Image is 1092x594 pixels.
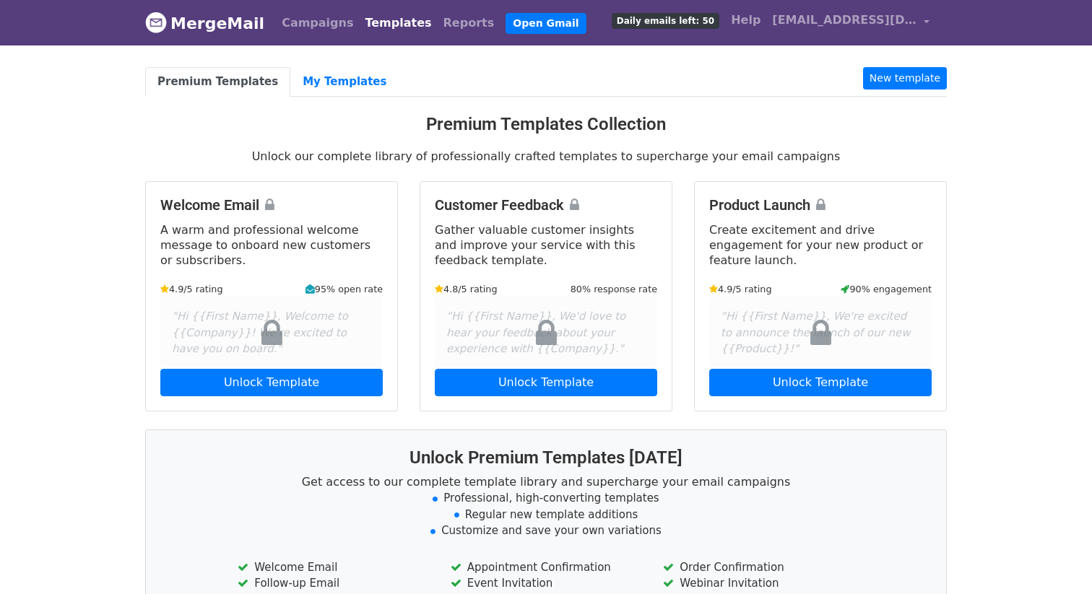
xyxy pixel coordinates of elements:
p: Create excitement and drive engagement for your new product or feature launch. [709,222,932,268]
a: Reports [438,9,500,38]
div: "Hi {{First Name}}, We'd love to hear your feedback about your experience with {{Company}}." [435,297,657,369]
li: Webinar Invitation [663,575,854,592]
h3: Premium Templates Collection [145,114,947,135]
h4: Product Launch [709,196,932,214]
li: Welcome Email [238,559,428,576]
span: Daily emails left: 50 [612,13,719,29]
a: Templates [359,9,437,38]
a: Daily emails left: 50 [606,6,725,35]
li: Professional, high-converting templates [163,490,929,507]
h4: Customer Feedback [435,196,657,214]
div: "Hi {{First Name}}, Welcome to {{Company}}! We're excited to have you on board." [160,297,383,369]
a: Premium Templates [145,67,290,97]
a: MergeMail [145,8,264,38]
small: 4.9/5 rating [709,282,772,296]
a: Open Gmail [506,13,586,34]
small: 80% response rate [571,282,657,296]
h3: Unlock Premium Templates [DATE] [163,447,929,468]
li: Appointment Confirmation [451,559,641,576]
a: Unlock Template [160,369,383,396]
li: Regular new template additions [163,507,929,523]
div: "Hi {{First Name}}, We're excited to announce the launch of our new {{Product}}!" [709,297,932,369]
small: 4.8/5 rating [435,282,498,296]
a: Unlock Template [709,369,932,396]
p: A warm and professional welcome message to onboard new customers or subscribers. [160,222,383,268]
li: Order Confirmation [663,559,854,576]
a: [EMAIL_ADDRESS][DOMAIN_NAME] [766,6,935,40]
small: 90% engagement [841,282,932,296]
h4: Welcome Email [160,196,383,214]
a: Campaigns [276,9,359,38]
span: [EMAIL_ADDRESS][DOMAIN_NAME] [772,12,916,29]
a: Help [725,6,766,35]
p: Gather valuable customer insights and improve your service with this feedback template. [435,222,657,268]
small: 95% open rate [305,282,383,296]
p: Get access to our complete template library and supercharge your email campaigns [163,474,929,489]
li: Event Invitation [451,575,641,592]
li: Follow-up Email [238,575,428,592]
p: Unlock our complete library of professionally crafted templates to supercharge your email campaigns [145,149,947,164]
a: New template [863,67,947,89]
li: Customize and save your own variations [163,523,929,539]
a: Unlock Template [435,369,657,396]
img: MergeMail logo [145,12,167,33]
small: 4.9/5 rating [160,282,223,296]
a: My Templates [290,67,399,97]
